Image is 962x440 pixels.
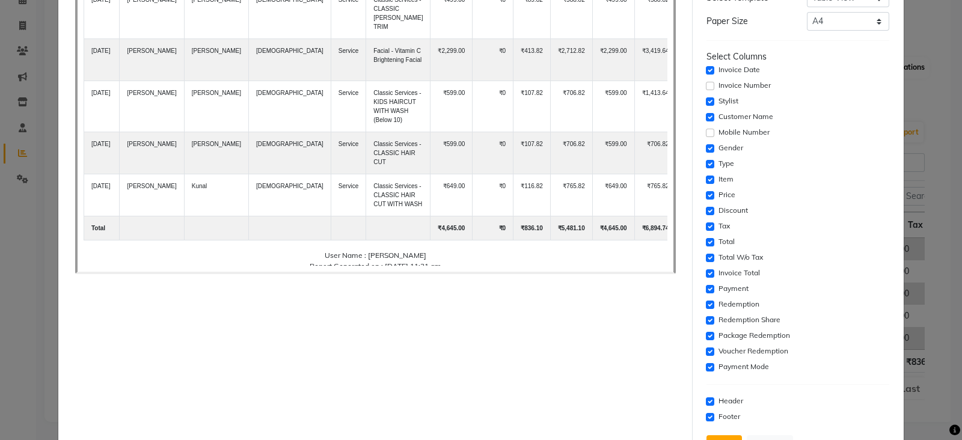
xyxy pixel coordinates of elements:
td: [PERSON_NAME] [184,81,248,132]
td: Service [331,174,366,216]
td: Classic Services - KIDS HAIRCUT WITH WASH (Below 10) [366,81,430,132]
div: User Name : [PERSON_NAME] [84,250,667,261]
td: Total [84,216,120,240]
label: Header [718,396,743,406]
td: ₹0 [473,174,513,216]
td: Service [331,39,366,81]
td: [PERSON_NAME] [120,39,184,81]
label: Discount [718,205,748,216]
td: ₹649.00 [430,174,473,216]
td: [PERSON_NAME] [184,132,248,174]
label: Item [718,174,734,185]
label: Total [718,236,735,247]
td: ₹599.00 [430,132,473,174]
label: Payment [718,283,749,294]
td: [DEMOGRAPHIC_DATA] [248,174,331,216]
label: Mobile Number [718,127,770,138]
td: [DATE] [84,81,120,132]
td: ₹765.82 [634,174,676,216]
td: ₹0 [473,81,513,132]
td: ₹649.00 [592,174,634,216]
label: Price [718,189,735,200]
td: [DEMOGRAPHIC_DATA] [248,39,331,81]
label: Redemption [718,299,759,310]
td: ₹6,894.74 [634,216,676,240]
td: ₹599.00 [592,132,634,174]
label: Customer Name [718,111,773,122]
td: ₹4,645.00 [430,216,473,240]
label: Gender [718,142,743,153]
label: Invoice Total [718,267,760,278]
td: ₹1,413.64 [634,81,676,132]
td: ₹0 [473,132,513,174]
td: [DATE] [84,39,120,81]
td: ₹0 [473,39,513,81]
td: ₹107.82 [513,81,551,132]
td: Service [331,132,366,174]
td: [DEMOGRAPHIC_DATA] [248,132,331,174]
label: Payment Mode [718,361,769,372]
td: ₹413.82 [513,39,551,81]
label: Stylist [718,96,738,106]
label: Redemption Share [718,314,780,325]
label: Package Redemption [718,330,790,341]
label: Voucher Redemption [718,346,788,356]
div: Paper Size [697,15,798,28]
td: [PERSON_NAME] [120,132,184,174]
td: ₹765.82 [550,174,592,216]
label: Tax [718,221,730,231]
td: ₹2,299.00 [592,39,634,81]
td: ₹836.10 [513,216,551,240]
td: ₹2,299.00 [430,39,473,81]
td: Classic Services - CLASSIC HAIR CUT [366,132,430,174]
td: ₹599.00 [430,81,473,132]
td: ₹4,645.00 [592,216,634,240]
td: Kunal [184,174,248,216]
td: ₹116.82 [513,174,551,216]
td: ₹599.00 [592,81,634,132]
td: [PERSON_NAME] [184,39,248,81]
td: ₹2,712.82 [550,39,592,81]
label: Invoice Date [718,64,760,75]
td: ₹706.82 [634,132,676,174]
td: ₹706.82 [550,81,592,132]
label: Footer [718,411,740,422]
td: [PERSON_NAME] [120,174,184,216]
td: [DEMOGRAPHIC_DATA] [248,81,331,132]
td: [PERSON_NAME] [120,81,184,132]
td: ₹107.82 [513,132,551,174]
td: ₹0 [473,216,513,240]
td: ₹5,481.10 [550,216,592,240]
label: Invoice Number [718,80,771,91]
div: Report Generated on : [DATE] 11:31 am [84,261,667,272]
label: Type [718,158,734,169]
div: Select Columns [706,50,889,63]
label: Total W/o Tax [718,252,763,263]
td: [DATE] [84,174,120,216]
td: [DATE] [84,132,120,174]
td: Facial - Vitamin C Brightening Facial [366,39,430,81]
td: Classic Services - CLASSIC HAIR CUT WITH WASH [366,174,430,216]
td: Service [331,81,366,132]
td: ₹3,419.64 [634,39,676,81]
td: ₹706.82 [550,132,592,174]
